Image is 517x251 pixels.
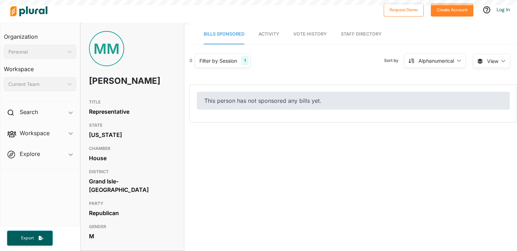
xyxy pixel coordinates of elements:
[199,57,237,64] div: Filter by Session
[89,144,175,153] h3: CHAMBER
[293,24,327,44] a: Vote History
[384,57,404,64] span: Sort by
[431,6,473,13] a: Create Account
[341,24,382,44] a: Staff Directory
[197,92,510,109] div: This person has not sponsored any bills yet.
[89,231,175,241] div: M
[241,56,249,65] div: 1
[8,48,65,56] div: Personal
[204,31,244,37] span: Bills Sponsored
[89,176,175,195] div: Grand Isle-[GEOGRAPHIC_DATA]
[204,24,244,44] a: Bills Sponsored
[89,199,175,208] h3: PARTY
[89,208,175,218] div: Republican
[89,222,175,231] h3: GENDER
[419,57,454,64] div: Alphanumerical
[497,6,510,13] a: Log In
[89,168,175,176] h3: DISTRICT
[89,121,175,130] h3: STATE
[20,108,38,116] h2: Search
[258,24,279,44] a: Activity
[487,57,498,65] span: View
[431,3,473,17] button: Create Account
[293,31,327,37] span: Vote History
[89,106,175,117] div: Representative
[190,57,192,64] div: 0
[4,26,76,42] h3: Organization
[4,59,76,74] h3: Workspace
[89,98,175,106] h3: TITLE
[258,31,279,37] span: Activity
[7,231,53,246] button: Export
[89,153,175,163] div: House
[89,70,141,92] h1: [PERSON_NAME]
[384,3,424,17] button: Request Demo
[16,235,39,241] span: Export
[89,31,124,66] div: MM
[8,81,65,88] div: Current Team
[89,130,175,140] div: [US_STATE]
[384,6,424,13] a: Request Demo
